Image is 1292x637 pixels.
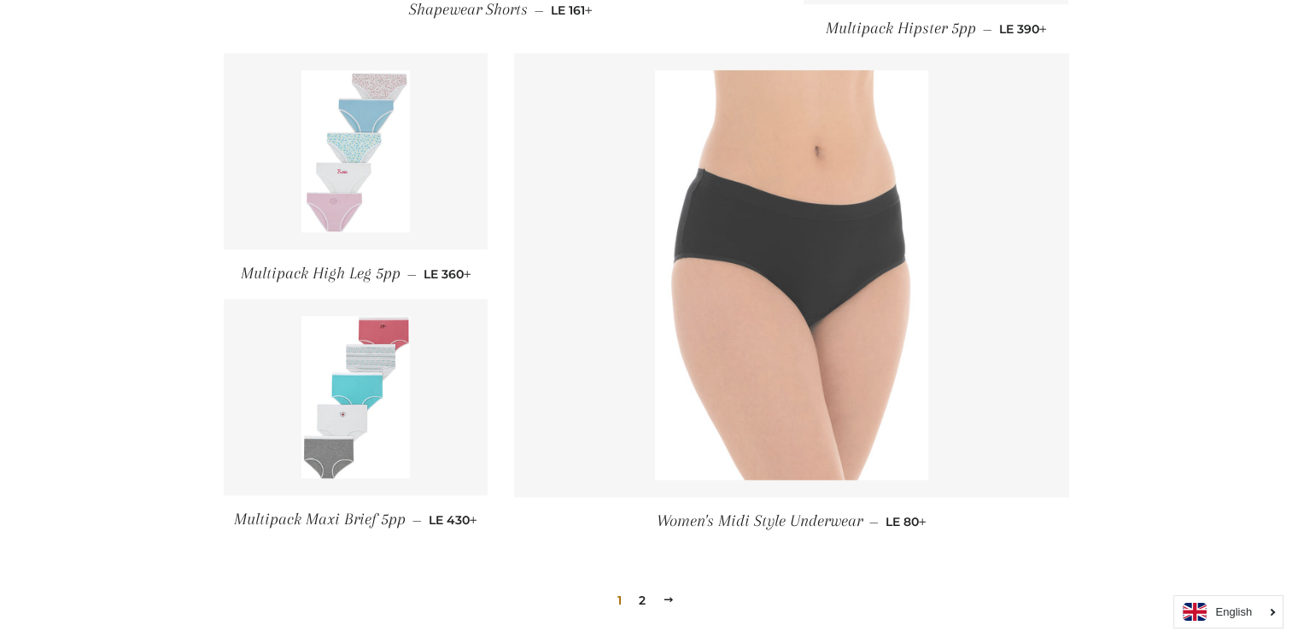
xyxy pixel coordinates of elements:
[423,266,471,282] span: LE 360
[224,249,488,298] a: Multipack High Leg 5pp — LE 360
[826,19,976,38] span: Multipack Hipster 5pp
[240,264,400,283] span: Multipack High Leg 5pp
[804,4,1068,53] a: Multipack Hipster 5pp — LE 390
[999,21,1047,37] span: LE 390
[869,514,879,529] span: —
[632,587,652,613] a: 2
[886,514,927,529] span: LE 80
[1183,603,1274,621] a: English
[611,587,628,613] span: 1
[983,21,992,37] span: —
[406,266,416,282] span: —
[1215,606,1252,617] i: English
[412,512,422,528] span: —
[514,497,1069,546] a: Women's Midi Style Underwear — LE 80
[429,512,477,528] span: LE 430
[551,3,593,18] span: LE 161
[234,510,406,529] span: Multipack Maxi Brief 5pp
[535,3,544,18] span: —
[657,511,862,530] span: Women's Midi Style Underwear
[224,495,488,544] a: Multipack Maxi Brief 5pp — LE 430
